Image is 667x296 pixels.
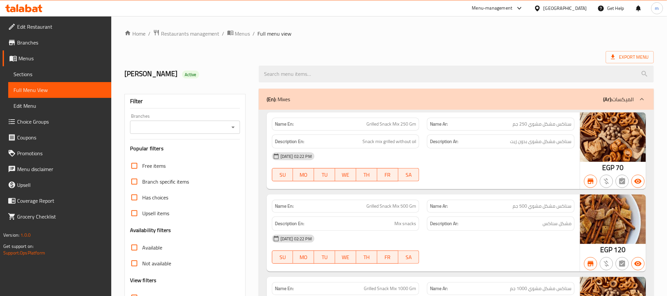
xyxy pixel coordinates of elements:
span: سناكس مشكل مشوي 500 جم [513,203,572,210]
button: TU [314,168,335,181]
strong: Description Ar: [430,137,458,146]
button: Available [631,175,645,188]
span: MO [296,252,311,262]
span: MO [296,170,311,180]
span: SA [401,170,417,180]
button: SA [398,251,419,264]
a: Edit Menu [8,98,111,114]
span: Get support on: [3,242,34,251]
span: Upsell [17,181,106,189]
div: Filter [130,94,240,108]
button: SU [272,251,293,264]
span: SA [401,252,417,262]
span: Available [142,244,162,252]
span: SU [275,170,291,180]
span: WE [338,170,354,180]
button: Not has choices [616,257,629,270]
button: Branch specific item [584,175,597,188]
a: Coverage Report [3,193,111,209]
span: مشكل سناكس [543,220,572,228]
a: Home [124,30,146,38]
div: Active [182,71,199,78]
span: Branch specific items [142,178,189,186]
span: TU [317,252,333,262]
span: سناكس مشكل مشوى بدون زيت [510,137,572,146]
span: Grocery Checklist [17,213,106,221]
strong: Name Ar: [430,285,448,292]
span: Not available [142,259,171,267]
strong: Description Ar: [430,220,458,228]
span: Edit Menu [13,102,106,110]
li: / [222,30,225,38]
strong: Description En: [275,137,304,146]
span: Mix snacks [394,220,416,228]
span: Full Menu View [13,86,106,94]
span: TH [359,252,375,262]
strong: Name Ar: [430,203,448,210]
div: (En): Mixes(Ar):الميكسات [259,89,654,110]
button: MO [293,251,314,264]
a: Full Menu View [8,82,111,98]
button: WE [335,168,356,181]
span: Free items [142,162,166,170]
span: Upsell items [142,209,169,217]
span: Restaurants management [161,30,220,38]
span: Promotions [17,149,106,157]
span: Menus [18,54,106,62]
p: الميكسات [603,95,634,103]
a: Coupons [3,130,111,145]
span: Branches [17,39,106,46]
button: TU [314,251,335,264]
span: سناكس مشكل مشوي 250 جم [513,121,572,128]
span: Grilled Snack Mix 1000 Gm [364,285,416,292]
span: m [655,5,659,12]
span: Full menu view [258,30,292,38]
a: Menus [227,29,250,38]
span: Coverage Report [17,197,106,205]
button: SU [272,168,293,181]
span: Coupons [17,133,106,141]
a: Support.OpsPlatform [3,249,45,257]
span: Export Menu [611,53,649,61]
nav: breadcrumb [124,29,654,38]
button: TH [356,251,377,264]
a: Sections [8,66,111,82]
span: Sections [13,70,106,78]
button: Available [631,257,645,270]
span: EGP [602,161,614,174]
a: Menus [3,50,111,66]
span: Menus [235,30,250,38]
img: %D8%B3%D9%86%D8%A7%D9%83%D8%B3_%D9%85%D8%B4%D9%83%D9%84_%D9%85%D8%B4%D9%88%D9%8A_500_%D8%AC%D8%B1... [580,194,646,244]
p: Mixes [267,95,290,103]
button: Branch specific item [584,257,597,270]
strong: Name En: [275,285,294,292]
h3: View filters [130,277,157,284]
strong: Description En: [275,220,304,228]
b: (Ar): [603,94,612,104]
span: Version: [3,231,19,239]
span: TH [359,170,375,180]
a: Grocery Checklist [3,209,111,224]
input: search [259,66,654,82]
span: 120 [614,243,626,256]
button: Purchased item [600,175,613,188]
strong: Name En: [275,121,294,128]
span: Edit Restaurant [17,23,106,31]
span: SU [275,252,291,262]
span: [DATE] 02:22 PM [278,236,314,242]
li: / [253,30,255,38]
span: WE [338,252,354,262]
h2: [PERSON_NAME] [124,69,251,79]
button: Not has choices [616,175,629,188]
button: FR [377,251,398,264]
a: Promotions [3,145,111,161]
span: Grilled Snack Mix 500 Gm [366,203,416,210]
a: Restaurants management [153,29,220,38]
span: EGP [600,243,612,256]
img: mmw_638747270876650770 [580,112,646,162]
button: Open [228,123,238,132]
button: MO [293,168,314,181]
span: Menu disclaimer [17,165,106,173]
div: Menu-management [472,4,513,12]
button: WE [335,251,356,264]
